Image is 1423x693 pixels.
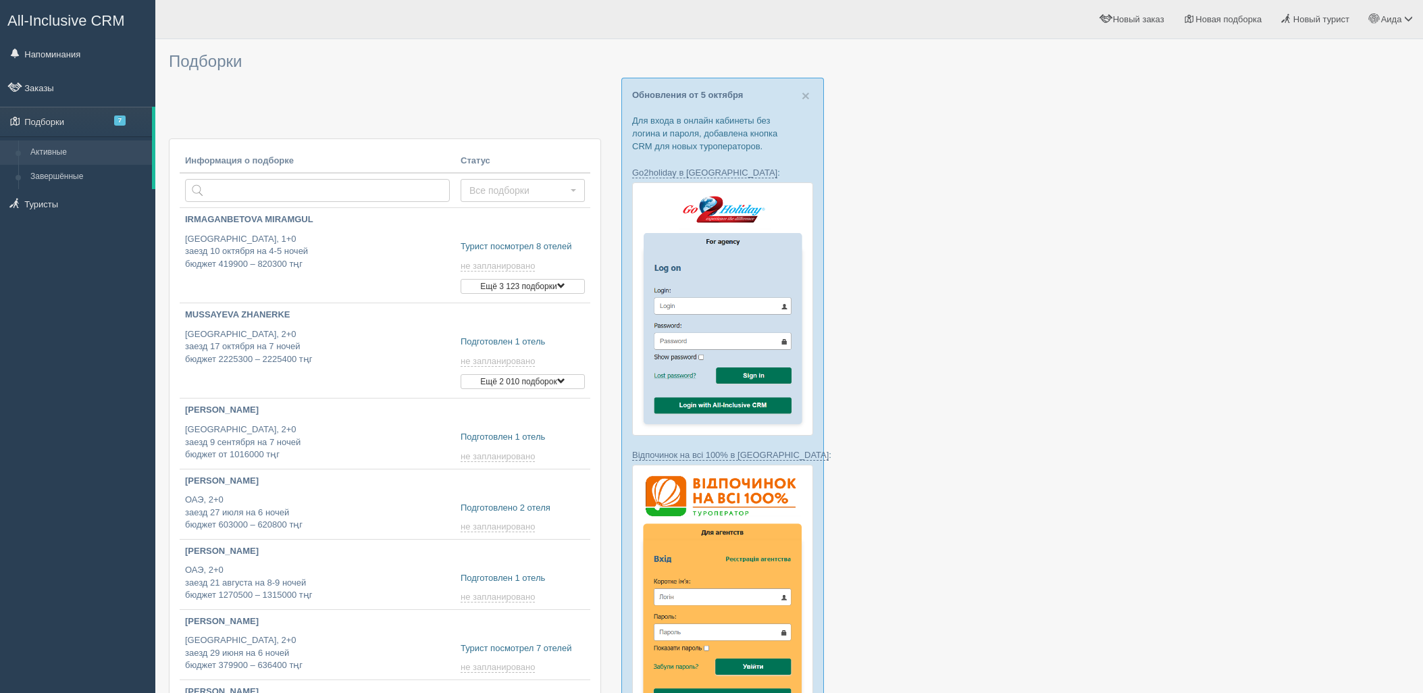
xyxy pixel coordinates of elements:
[632,90,743,100] a: Обновления от 5 октября
[455,149,590,174] th: Статус
[180,399,455,467] a: [PERSON_NAME] [GEOGRAPHIC_DATA], 2+0заезд 9 сентября на 7 ночейбюджет от 1016000 тңг
[185,404,450,417] p: [PERSON_NAME]
[180,208,455,282] a: IRMAGANBETOVA MIRAMGUL [GEOGRAPHIC_DATA], 1+0заезд 10 октября на 4-5 ночейбюджет 419900 – 820300 тңг
[185,328,450,366] p: [GEOGRAPHIC_DATA], 2+0 заезд 17 октября на 7 ночей бюджет 2225300 – 2225400 тңг
[632,182,813,436] img: go2holiday-login-via-crm-for-travel-agents.png
[185,615,450,628] p: [PERSON_NAME]
[1195,14,1262,24] span: Новая подборка
[461,642,585,655] p: Турист посмотрел 7 отелей
[180,610,455,678] a: [PERSON_NAME] [GEOGRAPHIC_DATA], 2+0заезд 29 июня на 6 ночейбюджет 379900 – 636400 тңг
[7,12,125,29] span: All-Inclusive CRM
[461,240,585,253] p: Турист посмотрел 8 отелей
[461,336,585,349] p: Подготовлен 1 отель
[461,451,538,462] a: не запланировано
[802,88,810,103] button: Close
[1,1,155,38] a: All-Inclusive CRM
[461,356,535,367] span: не запланировано
[461,261,538,272] a: не запланировано
[185,423,450,461] p: [GEOGRAPHIC_DATA], 2+0 заезд 9 сентября на 7 ночей бюджет от 1016000 тңг
[461,521,538,532] a: не запланировано
[461,502,585,515] p: Подготовлено 2 отеля
[632,448,813,461] p: :
[802,88,810,103] span: ×
[185,634,450,672] p: [GEOGRAPHIC_DATA], 2+0 заезд 29 июня на 6 ночей бюджет 379900 – 636400 тңг
[461,261,535,272] span: не запланировано
[180,303,455,377] a: MUSSAYEVA ZHANERKE [GEOGRAPHIC_DATA], 2+0заезд 17 октября на 7 ночейбюджет 2225300 – 2225400 тңг
[632,168,777,178] a: Go2holiday в [GEOGRAPHIC_DATA]
[24,140,152,165] a: Активные
[1113,14,1164,24] span: Новый заказ
[461,662,538,673] a: не запланировано
[461,279,585,294] button: Ещё 3 123 подборки
[632,114,813,153] p: Для входа в онлайн кабинеты без логина и пароля, добавлена кнопка CRM для новых туроператоров.
[185,475,450,488] p: [PERSON_NAME]
[461,179,585,202] button: Все подборки
[469,184,567,197] span: Все подборки
[461,431,585,444] p: Подготовлен 1 отель
[461,521,535,532] span: не запланировано
[461,356,538,367] a: не запланировано
[1381,14,1402,24] span: Аида
[185,494,450,532] p: ОАЭ, 2+0 заезд 27 июля на 6 ночей бюджет 603000 – 620800 тңг
[632,166,813,179] p: :
[461,592,535,602] span: не запланировано
[180,469,455,538] a: [PERSON_NAME] ОАЭ, 2+0заезд 27 июля на 6 ночейбюджет 603000 – 620800 тңг
[185,213,450,226] p: IRMAGANBETOVA MIRAMGUL
[185,179,450,202] input: Поиск по стране или туристу
[114,115,126,126] span: 7
[461,451,535,462] span: не запланировано
[1293,14,1349,24] span: Новый турист
[461,662,535,673] span: не запланировано
[461,572,585,585] p: Подготовлен 1 отель
[185,545,450,558] p: [PERSON_NAME]
[180,540,455,608] a: [PERSON_NAME] ОАЭ, 2+0заезд 21 августа на 8-9 ночейбюджет 1270500 – 1315000 тңг
[461,592,538,602] a: не запланировано
[185,309,450,322] p: MUSSAYEVA ZHANERKE
[180,149,455,174] th: Информация о подборке
[24,165,152,189] a: Завершённые
[632,450,829,461] a: Відпочинок на всі 100% в [GEOGRAPHIC_DATA]
[169,52,242,70] span: Подборки
[461,374,585,389] button: Ещё 2 010 подборок
[185,233,450,271] p: [GEOGRAPHIC_DATA], 1+0 заезд 10 октября на 4-5 ночей бюджет 419900 – 820300 тңг
[185,564,450,602] p: ОАЭ, 2+0 заезд 21 августа на 8-9 ночей бюджет 1270500 – 1315000 тңг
